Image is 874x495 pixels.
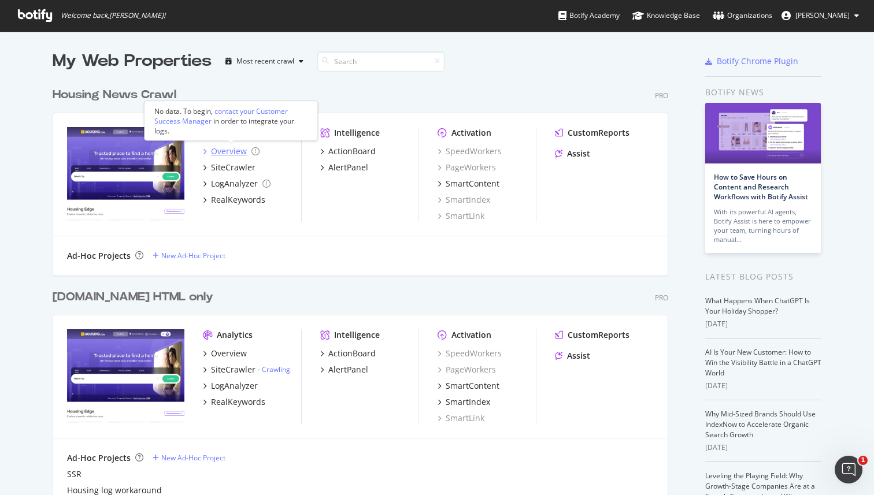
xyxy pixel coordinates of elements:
[446,396,490,408] div: SmartIndex
[320,348,376,359] a: ActionBoard
[53,87,176,103] div: Housing News Crawl
[317,51,445,72] input: Search
[153,453,225,463] a: New Ad-Hoc Project
[203,364,290,375] a: SiteCrawler- Crawling
[772,6,868,25] button: [PERSON_NAME]
[67,250,131,262] div: Ad-Hoc Projects
[67,468,82,480] a: SSR
[211,146,247,157] div: Overview
[328,348,376,359] div: ActionBoard
[154,106,288,125] div: contact your Customer Success Manager
[555,329,629,341] a: CustomReports
[67,452,131,464] div: Ad-Hoc Projects
[221,52,308,70] button: Most recent crawl
[161,453,225,463] div: New Ad-Hoc Project
[154,106,308,135] div: No data. To begin, in order to integrate your logs.
[61,11,165,20] span: Welcome back, [PERSON_NAME] !
[451,127,491,139] div: Activation
[262,364,290,374] a: Crawling
[705,55,798,67] a: Botify Chrome Plugin
[438,162,496,173] a: PageWorkers
[203,194,265,206] a: RealKeywords
[438,380,499,392] a: SmartContent
[795,10,850,20] span: Parth Chadha
[555,127,629,139] a: CustomReports
[438,194,490,206] a: SmartIndex
[632,10,700,21] div: Knowledge Base
[328,364,368,375] div: AlertPanel
[858,456,868,465] span: 1
[211,162,255,173] div: SiteCrawler
[161,251,225,260] div: New Ad-Hoc Project
[438,146,502,157] a: SpeedWorkers
[705,442,821,453] div: [DATE]
[568,127,629,139] div: CustomReports
[203,380,258,392] a: LogAnalyzer
[211,194,265,206] div: RealKeywords
[705,381,821,391] div: [DATE]
[655,91,668,101] div: Pro
[567,148,590,159] div: Assist
[211,396,265,408] div: RealKeywords
[438,348,502,359] a: SpeedWorkers
[217,329,253,341] div: Analytics
[438,412,484,424] a: SmartLink
[558,10,620,21] div: Botify Academy
[211,348,247,359] div: Overview
[211,364,255,375] div: SiteCrawler
[717,55,798,67] div: Botify Chrome Plugin
[438,364,496,375] a: PageWorkers
[714,207,812,244] div: With its powerful AI agents, Botify Assist is here to empower your team, turning hours of manual…
[446,178,499,189] div: SmartContent
[705,86,821,99] div: Botify news
[334,329,380,341] div: Intelligence
[203,348,247,359] a: Overview
[53,87,181,103] a: Housing News Crawl
[67,329,184,423] img: www.Housing.com
[67,127,184,221] img: Housing News Crawl
[567,350,590,362] div: Assist
[53,289,218,306] a: [DOMAIN_NAME] HTML only
[328,146,376,157] div: ActionBoard
[705,296,810,316] a: What Happens When ChatGPT Is Your Holiday Shopper?
[203,162,255,173] a: SiteCrawler
[211,178,258,189] div: LogAnalyzer
[655,293,668,303] div: Pro
[705,270,821,283] div: Latest Blog Posts
[153,251,225,260] a: New Ad-Hoc Project
[451,329,491,341] div: Activation
[555,350,590,362] a: Assist
[714,172,808,202] a: How to Save Hours on Content and Research Workflows with Botify Assist
[555,148,590,159] a: Assist
[53,50,212,73] div: My Web Properties
[203,178,271,189] a: LogAnalyzer
[438,210,484,222] a: SmartLink
[705,409,816,440] a: Why Mid-Sized Brands Should Use IndexNow to Accelerate Organic Search Growth
[236,58,294,65] div: Most recent crawl
[211,380,258,392] div: LogAnalyzer
[446,380,499,392] div: SmartContent
[705,319,821,329] div: [DATE]
[53,289,213,306] div: [DOMAIN_NAME] HTML only
[334,127,380,139] div: Intelligence
[438,396,490,408] a: SmartIndex
[320,162,368,173] a: AlertPanel
[713,10,772,21] div: Organizations
[438,178,499,189] a: SmartContent
[320,364,368,375] a: AlertPanel
[328,162,368,173] div: AlertPanel
[203,146,260,157] a: Overview
[705,347,821,378] a: AI Is Your New Customer: How to Win the Visibility Battle in a ChatGPT World
[705,103,821,163] img: How to Save Hours on Content and Research Workflows with Botify Assist
[203,396,265,408] a: RealKeywords
[568,329,629,341] div: CustomReports
[320,146,376,157] a: ActionBoard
